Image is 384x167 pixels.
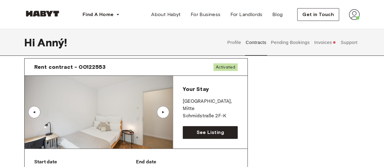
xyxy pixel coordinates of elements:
div: user profile tabs [225,29,360,56]
img: Habyt [24,11,61,17]
a: About Habyt [146,8,185,21]
a: For Landlords [225,8,267,21]
span: Anný ! [37,36,67,49]
button: Profile [226,29,242,56]
button: Get in Touch [297,8,339,21]
span: Rent contract - 00122553 [34,63,106,71]
span: Activated [213,63,238,71]
p: Start date [34,159,136,166]
a: For Business [186,8,226,21]
span: For Landlords [230,11,262,18]
span: Blog [272,11,283,18]
span: See Listing [196,129,224,136]
div: ▲ [31,110,37,114]
img: avatar [349,9,360,20]
a: See Listing [183,126,238,139]
img: Image of the room [25,76,173,149]
span: Get in Touch [302,11,334,18]
button: Support [340,29,358,56]
button: Pending Bookings [270,29,311,56]
button: Contracts [245,29,267,56]
p: End date [136,159,238,166]
div: ▲ [160,110,166,114]
p: Schmidstraße 2F-K [183,112,238,120]
span: For Business [191,11,221,18]
button: Find A Home [78,8,124,21]
span: About Habyt [151,11,181,18]
a: Blog [267,8,288,21]
span: Hi [24,36,37,49]
button: Invoices [313,29,337,56]
p: [GEOGRAPHIC_DATA] , Mitte [183,98,238,112]
span: Find A Home [83,11,114,18]
span: Your Stay [183,86,209,92]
